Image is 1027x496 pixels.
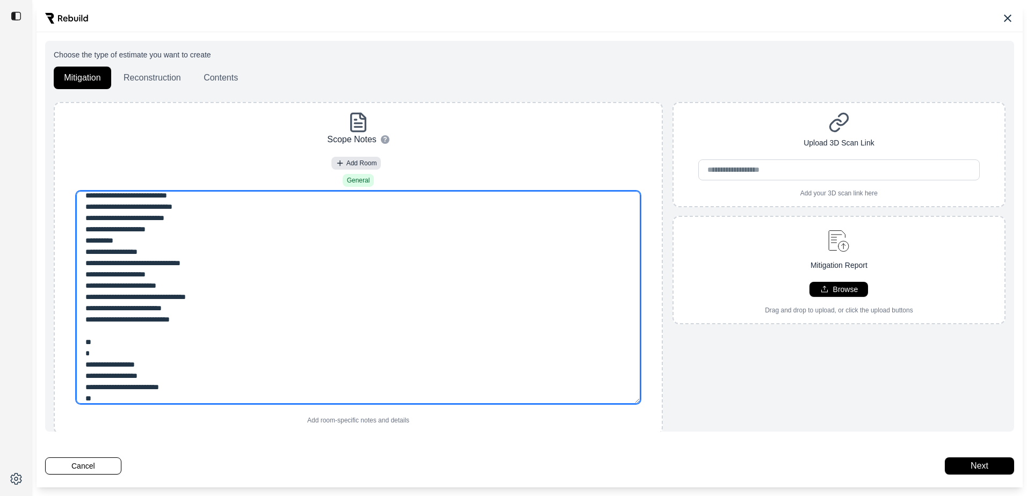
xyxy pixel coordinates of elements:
[823,225,854,256] img: upload-document.svg
[45,457,121,475] button: Cancel
[346,159,377,167] span: Add Room
[945,457,1014,475] button: Next
[11,11,21,21] img: toggle sidebar
[804,137,874,149] p: Upload 3D Scan Link
[113,67,191,89] button: Reconstruction
[347,176,370,185] span: General
[327,133,377,146] p: Scope Notes
[193,67,248,89] button: Contents
[809,282,868,297] button: Browse
[343,174,374,187] button: General
[54,67,111,89] button: Mitigation
[54,49,1006,60] p: Choose the type of estimate you want to create
[765,306,913,315] p: Drag and drop to upload, or click the upload buttons
[307,416,409,425] p: Add room-specific notes and details
[331,157,381,170] button: Add Room
[800,189,878,198] p: Add your 3D scan link here
[811,260,867,271] p: Mitigation Report
[383,135,387,144] span: ?
[45,13,88,24] img: Rebuild
[833,284,858,295] p: Browse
